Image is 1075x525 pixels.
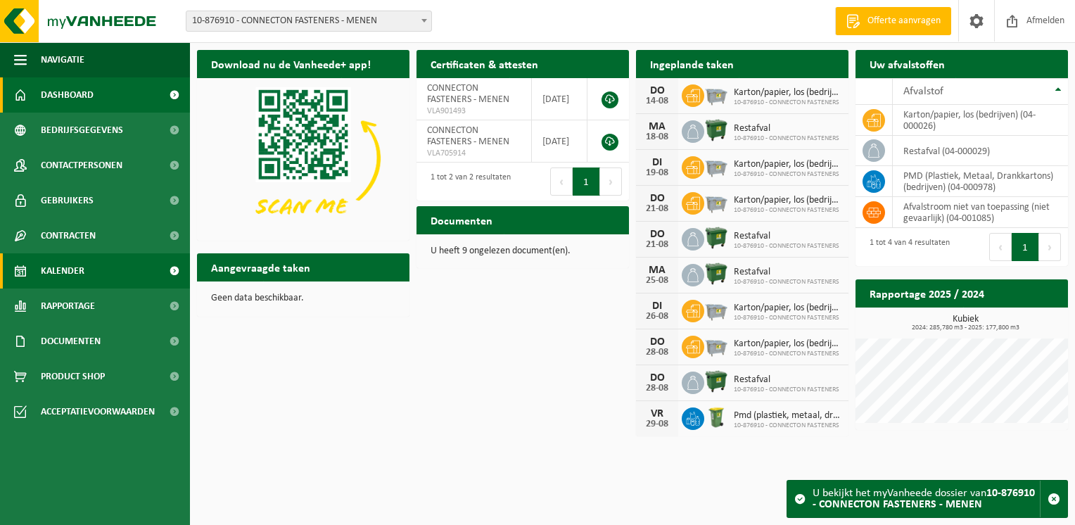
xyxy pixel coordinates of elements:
[734,386,839,394] span: 10-876910 - CONNECTON FASTENERS
[643,240,671,250] div: 21-08
[704,262,728,286] img: WB-1100-HPE-GN-01
[643,132,671,142] div: 18-08
[734,350,841,358] span: 10-876910 - CONNECTON FASTENERS
[643,419,671,429] div: 29-08
[893,166,1068,197] td: PMD (Plastiek, Metaal, Drankkartons) (bedrijven) (04-000978)
[427,125,509,147] span: CONNECTON FASTENERS - MENEN
[704,405,728,429] img: WB-0240-HPE-GN-50
[636,50,748,77] h2: Ingeplande taken
[734,123,839,134] span: Restafval
[643,157,671,168] div: DI
[734,134,839,143] span: 10-876910 - CONNECTON FASTENERS
[863,232,950,262] div: 1 tot 4 van 4 resultaten
[600,167,622,196] button: Next
[211,293,395,303] p: Geen data beschikbaar.
[416,50,552,77] h2: Certificaten & attesten
[643,85,671,96] div: DO
[186,11,431,31] span: 10-876910 - CONNECTON FASTENERS - MENEN
[643,384,671,393] div: 28-08
[643,348,671,358] div: 28-08
[734,242,839,251] span: 10-876910 - CONNECTON FASTENERS
[643,312,671,322] div: 26-08
[41,218,96,253] span: Contracten
[734,339,841,350] span: Karton/papier, los (bedrijven)
[41,77,94,113] span: Dashboard
[424,166,511,197] div: 1 tot 2 van 2 resultaten
[643,336,671,348] div: DO
[734,303,841,314] span: Karton/papier, los (bedrijven)
[41,289,95,324] span: Rapportage
[734,99,841,107] span: 10-876910 - CONNECTON FASTENERS
[197,50,385,77] h2: Download nu de Vanheede+ app!
[893,105,1068,136] td: karton/papier, los (bedrijven) (04-000026)
[704,190,728,214] img: WB-2500-GAL-GY-01
[704,369,728,393] img: WB-1100-HPE-GN-01
[734,410,841,422] span: Pmd (plastiek, metaal, drankkartons) (bedrijven)
[427,148,521,159] span: VLA705914
[734,267,839,278] span: Restafval
[734,422,841,430] span: 10-876910 - CONNECTON FASTENERS
[643,96,671,106] div: 14-08
[835,7,951,35] a: Offerte aanvragen
[643,408,671,419] div: VR
[186,11,432,32] span: 10-876910 - CONNECTON FASTENERS - MENEN
[643,204,671,214] div: 21-08
[704,298,728,322] img: WB-2500-GAL-GY-01
[903,86,943,97] span: Afvalstof
[704,154,728,178] img: WB-2500-GAL-GY-01
[427,106,521,117] span: VLA901493
[41,183,94,218] span: Gebruikers
[41,148,122,183] span: Contactpersonen
[704,334,728,358] img: WB-2500-GAL-GY-01
[41,42,84,77] span: Navigatie
[734,231,839,242] span: Restafval
[734,374,839,386] span: Restafval
[41,324,101,359] span: Documenten
[427,83,509,105] span: CONNECTON FASTENERS - MENEN
[41,394,155,429] span: Acceptatievoorwaarden
[550,167,573,196] button: Previous
[893,136,1068,166] td: restafval (04-000029)
[734,159,841,170] span: Karton/papier, los (bedrijven)
[813,481,1040,517] div: U bekijkt het myVanheede dossier van
[41,359,105,394] span: Product Shop
[643,121,671,132] div: MA
[532,78,587,120] td: [DATE]
[704,118,728,142] img: WB-1100-HPE-GN-01
[704,226,728,250] img: WB-1100-HPE-GN-01
[734,206,841,215] span: 10-876910 - CONNECTON FASTENERS
[704,82,728,106] img: WB-2500-GAL-GY-01
[643,301,671,312] div: DI
[855,50,959,77] h2: Uw afvalstoffen
[1039,233,1061,261] button: Next
[431,246,615,256] p: U heeft 9 ongelezen document(en).
[893,197,1068,228] td: afvalstroom niet van toepassing (niet gevaarlijk) (04-001085)
[41,113,123,148] span: Bedrijfsgegevens
[643,276,671,286] div: 25-08
[963,307,1067,335] a: Bekijk rapportage
[643,168,671,178] div: 19-08
[573,167,600,196] button: 1
[813,488,1035,510] strong: 10-876910 - CONNECTON FASTENERS - MENEN
[734,314,841,322] span: 10-876910 - CONNECTON FASTENERS
[863,324,1068,331] span: 2024: 285,780 m3 - 2025: 177,800 m3
[734,170,841,179] span: 10-876910 - CONNECTON FASTENERS
[197,253,324,281] h2: Aangevraagde taken
[643,193,671,204] div: DO
[1012,233,1039,261] button: 1
[41,253,84,289] span: Kalender
[532,120,587,163] td: [DATE]
[643,229,671,240] div: DO
[734,195,841,206] span: Karton/papier, los (bedrijven)
[643,265,671,276] div: MA
[197,78,409,238] img: Download de VHEPlus App
[855,279,998,307] h2: Rapportage 2025 / 2024
[863,315,1068,331] h3: Kubiek
[416,206,507,234] h2: Documenten
[734,278,839,286] span: 10-876910 - CONNECTON FASTENERS
[989,233,1012,261] button: Previous
[734,87,841,99] span: Karton/papier, los (bedrijven)
[864,14,944,28] span: Offerte aanvragen
[643,372,671,384] div: DO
